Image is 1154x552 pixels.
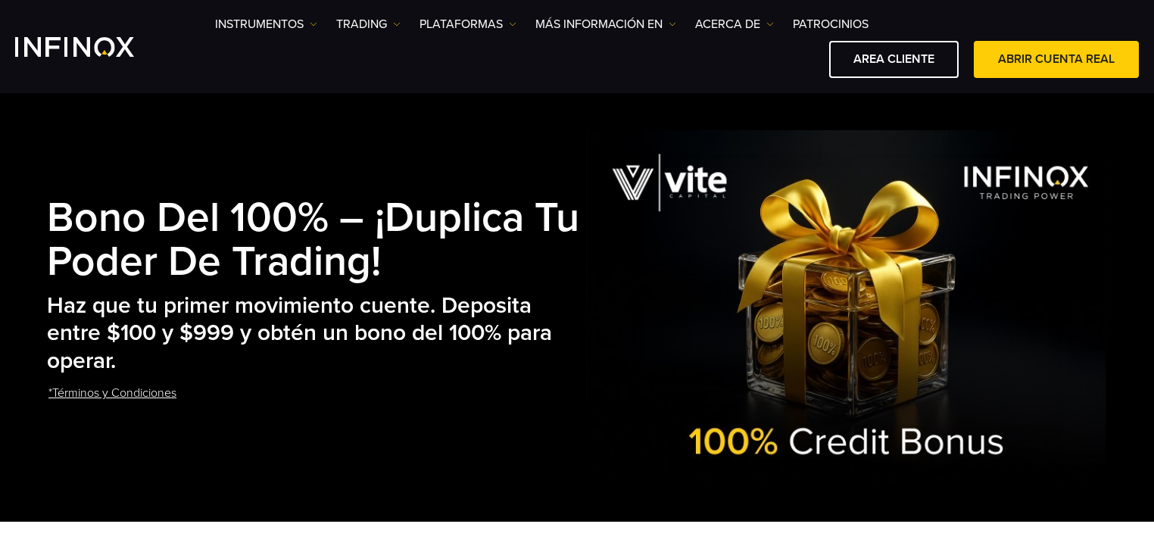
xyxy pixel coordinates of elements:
a: ACERCA DE [695,15,774,33]
a: INFINOX Logo [15,37,170,57]
a: Instrumentos [215,15,317,33]
a: Más información en [535,15,676,33]
a: ABRIR CUENTA REAL [974,41,1139,78]
a: *Términos y Condiciones [47,375,178,412]
a: AREA CLIENTE [829,41,959,78]
h2: Haz que tu primer movimiento cuente. Deposita entre $100 y $999 y obtén un bono del 100% para ope... [47,292,586,376]
a: Patrocinios [793,15,869,33]
strong: Bono del 100% – ¡Duplica tu poder de trading! [47,193,579,287]
a: PLATAFORMAS [419,15,516,33]
a: TRADING [336,15,401,33]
